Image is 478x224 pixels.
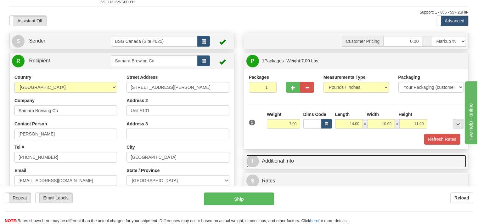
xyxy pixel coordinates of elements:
[310,218,318,223] a: here
[14,121,47,127] label: Contact Person
[127,121,148,127] label: Address 3
[367,111,379,118] label: Width
[450,192,473,203] button: Reload
[246,55,466,67] a: P 1Packages -Weight:7.00 Lbs
[14,167,26,174] label: Email
[464,80,477,144] iframe: chat widget
[267,111,281,118] label: Weight
[12,35,25,48] span: S
[399,111,413,118] label: Height
[342,36,383,47] span: Customer Pricing
[262,55,318,67] span: Packages -
[111,55,197,66] input: Recipient Id
[12,55,25,67] span: R
[437,16,468,26] label: Advanced
[454,195,469,200] b: Reload
[127,97,148,104] label: Address 2
[246,155,466,168] a: IAdditional Info
[127,74,158,80] label: Street Address
[301,58,310,63] span: 7.00
[323,74,366,80] label: Measurements Type
[303,111,326,118] label: Dims Code
[335,111,350,118] label: Length
[29,38,45,43] span: Sender
[249,120,256,125] span: 1
[246,175,259,187] span: $
[249,74,269,80] label: Packages
[14,144,24,150] label: Tel #
[127,82,229,93] input: Enter a location
[262,58,265,63] span: 1
[286,58,318,63] span: Weight:
[395,119,399,129] span: x
[127,144,135,150] label: City
[311,58,318,63] span: Lbs
[14,97,35,104] label: Company
[10,16,46,26] label: Assistant Off
[5,218,17,223] span: NOTE:
[453,119,464,129] div: ...
[127,167,160,174] label: State / Province
[14,74,31,80] label: Country
[111,36,197,47] input: Sender Id
[36,193,72,203] label: Email Labels
[9,10,469,15] div: Support: 1 - 855 - 55 - 2SHIP
[204,192,274,205] button: Ship
[246,55,259,67] span: P
[29,58,50,63] span: Recipient
[424,134,460,145] button: Refresh Rates
[398,74,420,80] label: Packaging
[12,55,100,67] a: R Recipient
[363,119,367,129] span: x
[5,193,31,203] label: Repeat
[12,35,111,48] a: S Sender
[246,155,259,168] span: I
[5,4,58,11] div: live help - online
[246,175,466,187] a: $Rates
